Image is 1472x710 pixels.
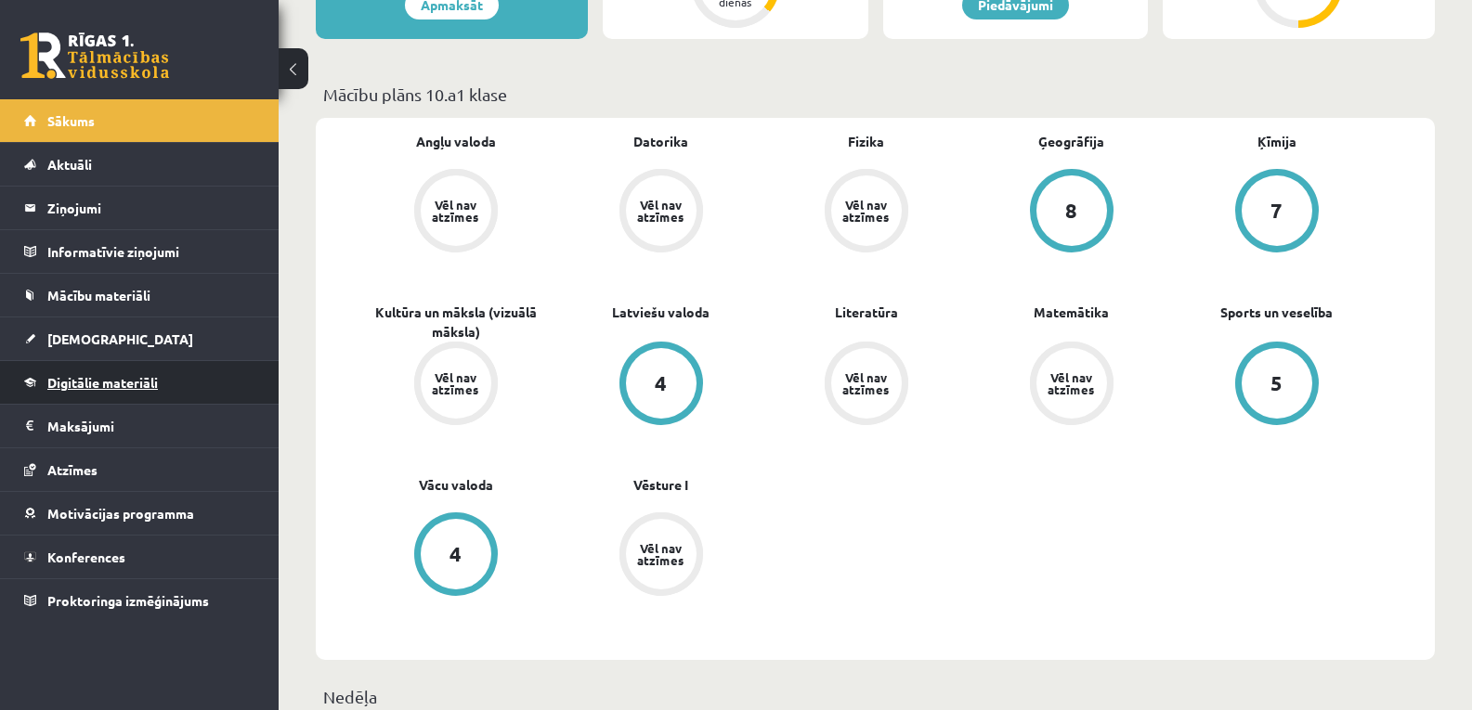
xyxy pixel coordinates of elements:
[47,592,209,609] span: Proktoringa izmēģinājums
[353,169,558,256] a: Vēl nav atzīmes
[612,303,710,322] a: Latviešu valoda
[1065,200,1077,221] div: 8
[47,330,193,347] span: [DEMOGRAPHIC_DATA]
[323,82,1427,107] p: Mācību plāns 10.a1 klase
[24,448,255,491] a: Atzīmes
[1038,132,1104,151] a: Ģeogrāfija
[24,405,255,447] a: Maksājumi
[47,505,194,522] span: Motivācijas programma
[1046,371,1098,395] div: Vēl nav atzīmes
[24,492,255,535] a: Motivācijas programma
[47,374,158,391] span: Digitālie materiāli
[1174,342,1379,429] a: 5
[419,475,493,495] a: Vācu valoda
[20,32,169,79] a: Rīgas 1. Tālmācības vidusskola
[763,342,969,429] a: Vēl nav atzīmes
[323,684,1427,709] p: Nedēļa
[353,342,558,429] a: Vēl nav atzīmes
[47,156,92,173] span: Aktuāli
[449,544,462,564] div: 4
[430,199,482,223] div: Vēl nav atzīmes
[353,303,558,342] a: Kultūra un māksla (vizuālā māksla)
[835,303,898,322] a: Literatūra
[47,405,255,447] legend: Maksājumi
[24,143,255,186] a: Aktuāli
[558,512,763,600] a: Vēl nav atzīmes
[47,112,95,129] span: Sākums
[840,371,892,395] div: Vēl nav atzīmes
[47,187,255,229] legend: Ziņojumi
[655,373,667,394] div: 4
[47,461,98,478] span: Atzīmes
[24,230,255,273] a: Informatīvie ziņojumi
[1270,200,1283,221] div: 7
[558,342,763,429] a: 4
[763,169,969,256] a: Vēl nav atzīmes
[1270,373,1283,394] div: 5
[635,542,687,566] div: Vēl nav atzīmes
[1174,169,1379,256] a: 7
[1257,132,1296,151] a: Ķīmija
[969,342,1174,429] a: Vēl nav atzīmes
[24,274,255,316] a: Mācību materiāli
[633,132,688,151] a: Datorika
[24,361,255,404] a: Digitālie materiāli
[1034,303,1109,322] a: Matemātika
[969,169,1174,256] a: 8
[353,512,558,600] a: 4
[47,230,255,273] legend: Informatīvie ziņojumi
[47,549,125,565] span: Konferences
[635,199,687,223] div: Vēl nav atzīmes
[24,99,255,142] a: Sākums
[24,317,255,360] a: [DEMOGRAPHIC_DATA]
[24,536,255,578] a: Konferences
[633,475,688,495] a: Vēsture I
[416,132,496,151] a: Angļu valoda
[848,132,884,151] a: Fizika
[1220,303,1333,322] a: Sports un veselība
[558,169,763,256] a: Vēl nav atzīmes
[840,199,892,223] div: Vēl nav atzīmes
[47,287,150,303] span: Mācību materiāli
[24,579,255,622] a: Proktoringa izmēģinājums
[24,187,255,229] a: Ziņojumi
[430,371,482,395] div: Vēl nav atzīmes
